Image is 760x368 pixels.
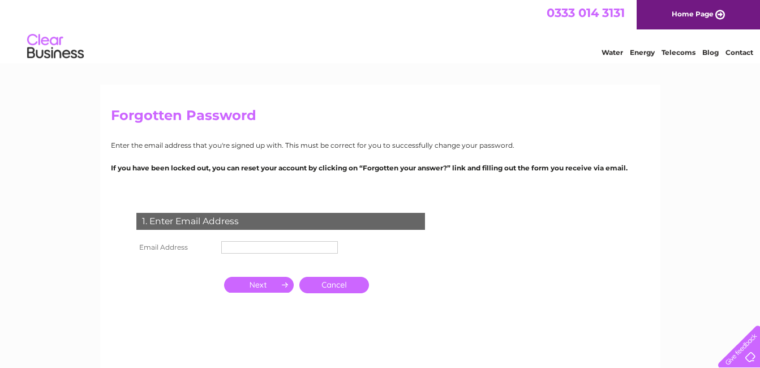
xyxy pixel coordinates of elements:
div: 1. Enter Email Address [136,213,425,230]
p: If you have been locked out, you can reset your account by clicking on “Forgotten your answer?” l... [111,162,650,173]
a: Contact [725,48,753,57]
th: Email Address [134,238,218,256]
a: Cancel [299,277,369,293]
a: Blog [702,48,719,57]
a: Water [602,48,623,57]
a: Telecoms [662,48,695,57]
p: Enter the email address that you're signed up with. This must be correct for you to successfully ... [111,140,650,151]
h2: Forgotten Password [111,108,650,129]
a: Energy [630,48,655,57]
img: logo.png [27,29,84,64]
a: 0333 014 3131 [547,6,625,20]
div: Clear Business is a trading name of Verastar Limited (registered in [GEOGRAPHIC_DATA] No. 3667643... [113,6,648,55]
